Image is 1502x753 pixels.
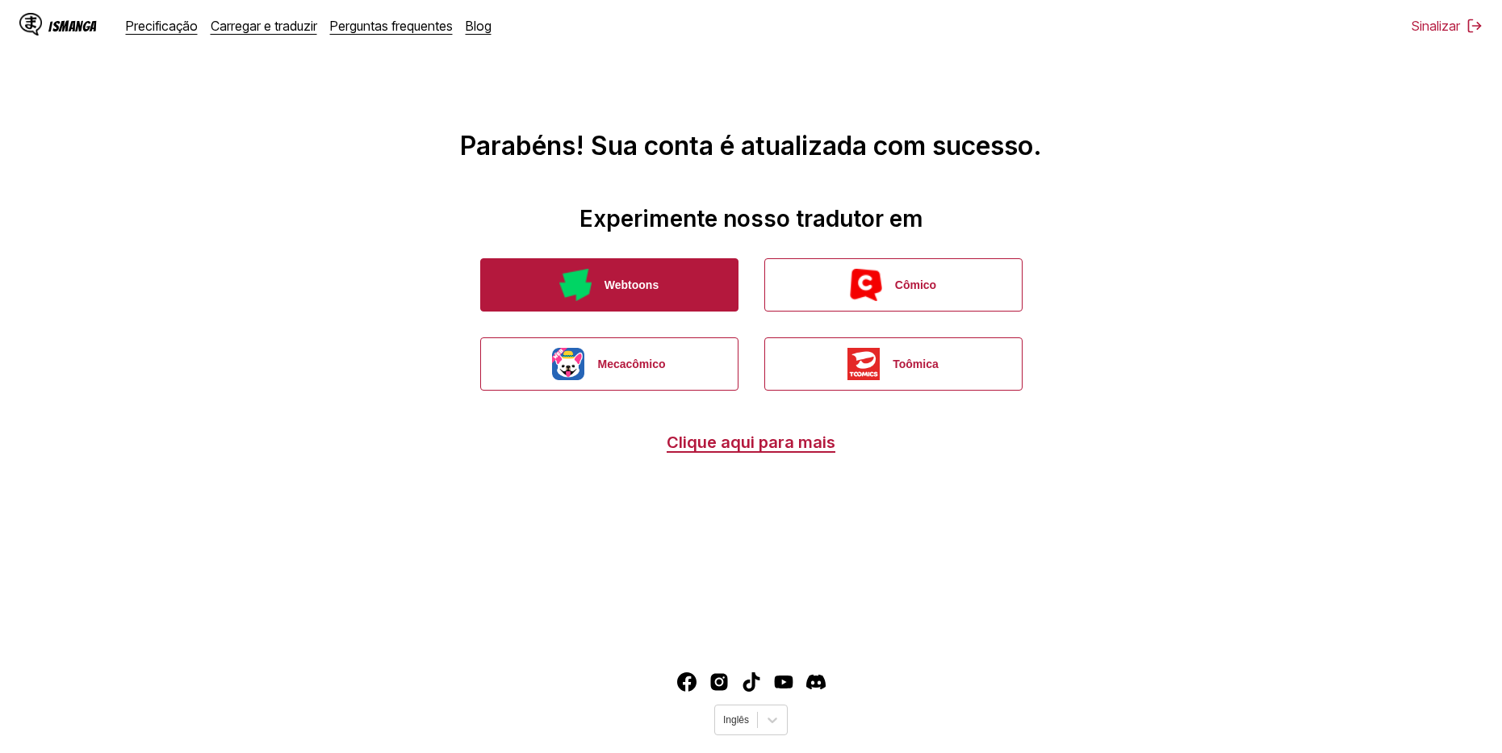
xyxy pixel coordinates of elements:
[677,672,697,692] a: Facebook
[847,348,880,380] img: Toomics
[677,672,697,692] img: IsManga Facebook
[806,672,826,692] img: IsManga Discord
[559,269,592,301] img: Webtoons
[806,672,826,692] a: Discord
[13,17,1489,161] h1: Parabéns! Sua conta é atualizada com sucesso.
[48,19,97,34] div: IsManga
[466,18,492,34] a: Blog
[764,337,1023,391] button: Toômica
[552,348,584,380] img: Mechacomic
[1466,18,1483,34] img: Sign out
[723,714,726,726] input: Select language
[774,672,793,692] a: Youtube
[211,18,317,34] a: Carregar e traduzir
[742,672,761,692] img: IsManga TikTok
[667,433,835,452] a: Clique aqui para mais
[480,258,738,312] button: Webtoons
[126,18,198,34] a: Precificação
[742,672,761,692] a: TikTok
[709,672,729,692] img: IsManga Instagram
[850,269,882,301] img: Comico
[764,258,1023,312] button: Cômico
[13,205,1489,232] h2: Experimente nosso tradutor em
[330,18,453,34] a: Perguntas frequentes
[19,13,126,39] a: IsManga LogoIsManga
[774,672,793,692] img: IsManga YouTube
[1412,18,1483,34] button: Sinalizar
[19,13,42,36] img: IsManga Logo
[480,337,738,391] button: Mecacômico
[709,672,729,692] a: Instagram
